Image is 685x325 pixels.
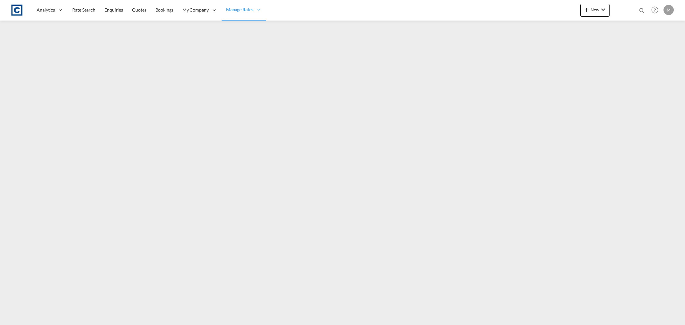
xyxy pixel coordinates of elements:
div: M [663,5,674,15]
md-icon: icon-plus 400-fg [583,6,591,13]
span: My Company [182,7,209,13]
span: Quotes [132,7,146,13]
span: Manage Rates [226,6,253,13]
span: Rate Search [72,7,95,13]
button: icon-plus 400-fgNewicon-chevron-down [580,4,610,17]
md-icon: icon-chevron-down [599,6,607,13]
span: Enquiries [104,7,123,13]
span: New [583,7,607,12]
img: 1fdb9190129311efbfaf67cbb4249bed.jpeg [10,3,24,17]
div: icon-magnify [638,7,645,17]
span: Bookings [155,7,173,13]
md-icon: icon-magnify [638,7,645,14]
span: Analytics [37,7,55,13]
span: Help [649,4,660,15]
div: Help [649,4,663,16]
